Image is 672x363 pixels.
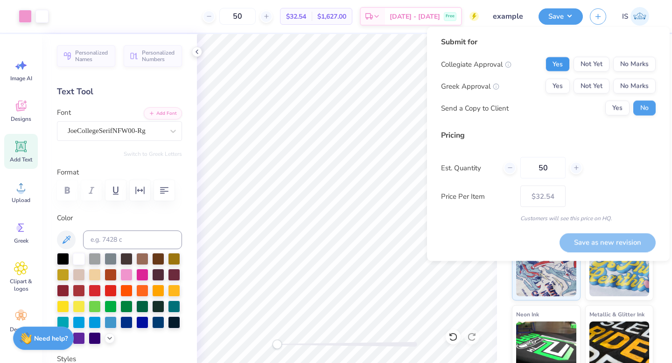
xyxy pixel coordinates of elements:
label: Color [57,213,182,223]
button: No [633,101,656,116]
button: No Marks [613,79,656,94]
button: Add Font [144,107,182,119]
span: Free [446,13,455,20]
button: No Marks [613,57,656,72]
span: IS [622,11,628,22]
input: e.g. 7428 c [83,230,182,249]
span: [DATE] - [DATE] [390,12,440,21]
label: Format [57,167,182,178]
span: Metallic & Glitter Ink [589,309,644,319]
input: – – [219,8,256,25]
button: Personalized Names [57,45,115,67]
span: Designs [11,115,31,123]
span: $1,627.00 [317,12,346,21]
div: Accessibility label [273,340,282,349]
span: Greek [14,237,28,244]
button: Personalized Numbers [124,45,182,67]
span: Clipart & logos [6,278,36,293]
button: Yes [546,79,570,94]
input: Untitled Design [486,7,532,26]
img: Standard [516,250,576,296]
button: Yes [605,101,630,116]
span: Decorate [10,326,32,333]
span: Personalized Names [75,49,110,63]
div: Greek Approval [441,81,499,91]
span: Neon Ink [516,309,539,319]
a: IS [618,7,653,26]
span: Personalized Numbers [142,49,176,63]
div: Pricing [441,130,656,141]
img: Isabel Sojka [630,7,649,26]
div: Submit for [441,36,656,48]
label: Font [57,107,71,118]
button: Not Yet [574,57,609,72]
strong: Need help? [34,334,68,343]
button: Yes [546,57,570,72]
span: $32.54 [286,12,306,21]
div: Collegiate Approval [441,59,511,70]
label: Price Per Item [441,191,513,202]
span: Image AI [10,75,32,82]
img: Puff Ink [589,250,650,296]
div: Text Tool [57,85,182,98]
div: Customers will see this price on HQ. [441,214,656,223]
span: Add Text [10,156,32,163]
button: Not Yet [574,79,609,94]
label: Est. Quantity [441,162,497,173]
span: Upload [12,196,30,204]
div: Send a Copy to Client [441,103,509,113]
button: Switch to Greek Letters [124,150,182,158]
input: – – [520,157,566,179]
button: Save [539,8,583,25]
